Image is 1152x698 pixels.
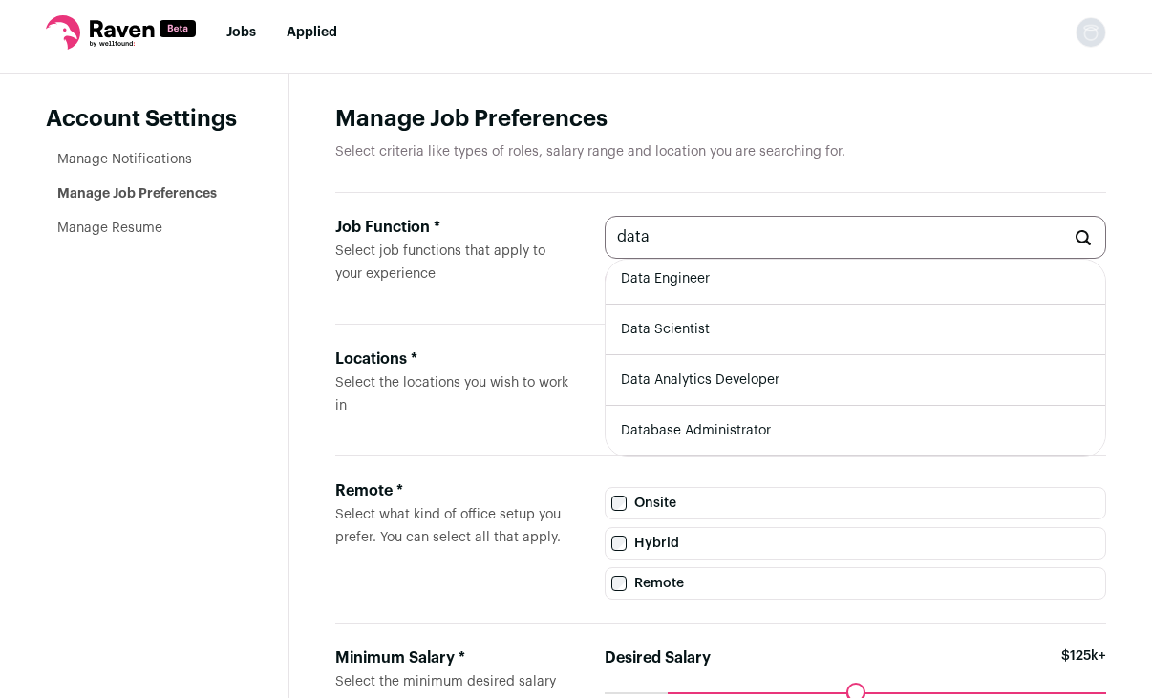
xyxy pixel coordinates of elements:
[606,406,1105,456] li: Database Administrator
[46,104,243,135] header: Account Settings
[57,153,192,166] a: Manage Notifications
[335,142,1106,161] p: Select criteria like types of roles, salary range and location you are searching for.
[335,479,574,502] div: Remote *
[57,187,217,201] a: Manage Job Preferences
[287,26,337,39] a: Applied
[611,496,627,511] input: Onsite
[1061,646,1106,692] span: $125k+
[335,348,574,370] div: Locations *
[606,355,1105,406] li: Data Analytics Developer
[57,222,162,235] a: Manage Resume
[605,527,1106,560] label: Hybrid
[605,646,711,669] label: Desired Salary
[611,576,627,591] input: Remote
[335,104,1106,135] h1: Manage Job Preferences
[1076,17,1106,48] button: Open dropdown
[605,567,1106,600] label: Remote
[335,646,574,669] div: Minimum Salary *
[1076,17,1106,48] img: nopic.png
[611,536,627,551] input: Hybrid
[335,244,545,281] span: Select job functions that apply to your experience
[605,216,1106,259] input: Job Function
[606,254,1105,305] li: Data Engineer
[606,305,1105,355] li: Data Scientist
[335,216,574,239] div: Job Function *
[335,376,568,412] span: Select the locations you wish to work in
[335,508,561,544] span: Select what kind of office setup you prefer. You can select all that apply.
[605,487,1106,519] label: Onsite
[226,26,256,39] a: Jobs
